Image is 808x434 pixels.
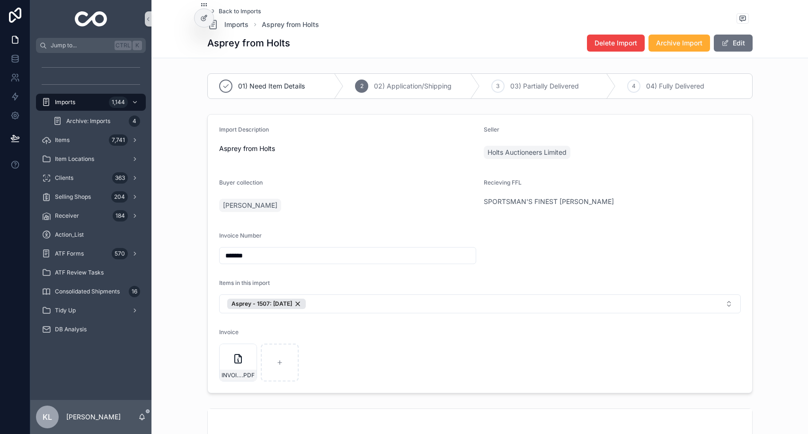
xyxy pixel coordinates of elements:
a: Item Locations [36,151,146,168]
a: Back to Imports [207,8,261,15]
button: Jump to...CtrlK [36,38,146,53]
a: Selling Shops204 [36,188,146,205]
div: 204 [111,191,128,203]
span: Back to Imports [219,8,261,15]
button: Select Button [219,294,741,313]
button: Edit [714,35,753,52]
span: Invoice Number [219,232,262,239]
div: 4 [129,115,140,127]
span: Asprey from Holts [219,144,476,153]
a: Imports [207,19,249,30]
span: 04) Fully Delivered [646,81,704,91]
a: Holts Auctioneers Limited [484,146,570,159]
a: DB Analysis [36,321,146,338]
span: K [133,42,141,49]
div: 16 [129,286,140,297]
div: 7,741 [109,134,128,146]
span: Item Locations [55,155,94,163]
span: 3 [496,82,499,90]
span: ATF Review Tasks [55,269,104,276]
span: Clients [55,174,73,182]
span: Action_List [55,231,84,239]
span: 02) Application/Shipping [374,81,452,91]
button: Archive Import [648,35,710,52]
span: Archive: Imports [66,117,110,125]
span: Imports [224,20,249,29]
div: 184 [113,210,128,221]
span: 01) Need Item Details [238,81,305,91]
span: Items in this import [219,279,270,286]
span: Seller [484,126,499,133]
span: 4 [632,82,636,90]
span: Invoice [219,328,239,336]
h1: Asprey from Holts [207,36,290,50]
span: [PERSON_NAME] [223,201,277,210]
a: Clients363 [36,169,146,186]
a: Consolidated Shipments16 [36,283,146,300]
span: Buyer collection [219,179,263,186]
a: Imports1,144 [36,94,146,111]
span: Archive Import [656,38,702,48]
p: [PERSON_NAME] [66,412,121,422]
button: Unselect 14313 [227,299,306,309]
a: Receiver184 [36,207,146,224]
span: 03) Partially Delivered [510,81,579,91]
a: ATF Forms570 [36,245,146,262]
div: scrollable content [30,53,151,350]
span: ATF Forms [55,250,84,257]
span: Asprey - 1507: [DATE] [231,300,292,308]
div: 1,144 [109,97,128,108]
span: 2 [360,82,364,90]
span: Imports [55,98,75,106]
span: DB Analysis [55,326,87,333]
span: Consolidated Shipments [55,288,120,295]
span: INVOICE_A0325_HT00069737 [222,372,242,379]
a: SPORTSMAN'S FINEST [PERSON_NAME] [484,197,614,206]
a: Asprey from Holts [262,20,319,29]
span: Holts Auctioneers Limited [488,148,567,157]
span: Import Description [219,126,269,133]
a: Tidy Up [36,302,146,319]
img: App logo [75,11,107,27]
div: 570 [112,248,128,259]
a: [PERSON_NAME] [219,199,281,212]
a: Items7,741 [36,132,146,149]
span: Ctrl [115,41,132,50]
span: KL [43,411,52,423]
span: Jump to... [51,42,111,49]
span: Items [55,136,70,144]
span: Receiver [55,212,79,220]
div: 363 [112,172,128,184]
button: Delete Import [587,35,645,52]
a: Archive: Imports4 [47,113,146,130]
a: Action_List [36,226,146,243]
span: Recieving FFL [484,179,522,186]
span: Tidy Up [55,307,76,314]
span: Delete Import [595,38,637,48]
span: .PDF [242,372,255,379]
span: Selling Shops [55,193,91,201]
a: ATF Review Tasks [36,264,146,281]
